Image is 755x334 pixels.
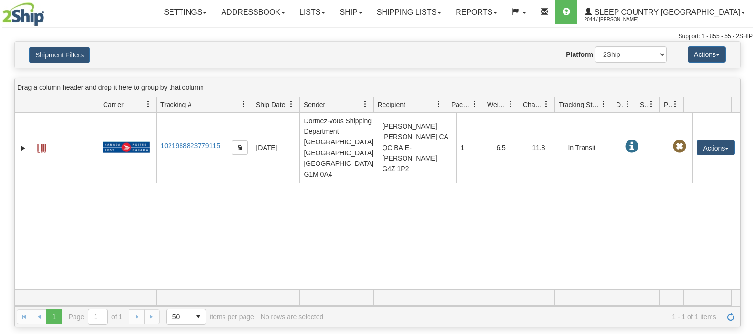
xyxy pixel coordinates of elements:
span: Tracking Status [559,100,600,109]
span: Charge [523,100,543,109]
span: 50 [172,312,185,322]
span: Page of 1 [69,309,123,325]
span: In Transit [625,140,638,153]
a: Weight filter column settings [502,96,519,112]
a: Shipment Issues filter column settings [643,96,659,112]
button: Shipment Filters [29,47,90,63]
iframe: chat widget [733,118,754,215]
a: Shipping lists [370,0,448,24]
td: 6.5 [492,113,528,183]
span: Delivery Status [616,100,624,109]
a: Reports [448,0,504,24]
span: Shipment Issues [640,100,648,109]
a: Delivery Status filter column settings [619,96,636,112]
a: Expand [19,143,28,153]
a: 1021988823779115 [160,142,220,150]
span: Sender [304,100,325,109]
input: Page 1 [88,309,107,324]
a: Recipient filter column settings [431,96,447,112]
a: Packages filter column settings [467,96,483,112]
a: Ship [332,0,369,24]
span: Ship Date [256,100,285,109]
div: No rows are selected [261,313,324,321]
span: Pickup Status [664,100,672,109]
span: Sleep Country [GEOGRAPHIC_DATA] [592,8,740,16]
a: Sleep Country [GEOGRAPHIC_DATA] 2044 / [PERSON_NAME] [577,0,752,24]
img: logo2044.jpg [2,2,44,26]
button: Actions [697,140,735,155]
button: Actions [688,46,726,63]
a: Tracking Status filter column settings [595,96,612,112]
a: Charge filter column settings [538,96,554,112]
a: Lists [292,0,332,24]
td: [PERSON_NAME] [PERSON_NAME] CA QC BAIE-[PERSON_NAME] G4Z 1P2 [378,113,456,183]
a: Tracking # filter column settings [235,96,252,112]
span: 2044 / [PERSON_NAME] [585,15,656,24]
div: Support: 1 - 855 - 55 - 2SHIP [2,32,753,41]
img: 20 - Canada Post [103,141,150,153]
td: 1 [456,113,492,183]
a: Ship Date filter column settings [283,96,299,112]
span: 1 - 1 of 1 items [330,313,716,321]
a: Addressbook [214,0,292,24]
span: Recipient [378,100,405,109]
a: Carrier filter column settings [140,96,156,112]
span: Page 1 [46,309,62,324]
a: Pickup Status filter column settings [667,96,683,112]
a: Sender filter column settings [357,96,373,112]
div: grid grouping header [15,78,740,97]
button: Copy to clipboard [232,140,248,155]
span: Packages [451,100,471,109]
span: Pickup Not Assigned [673,140,686,153]
span: Weight [487,100,507,109]
span: Carrier [103,100,124,109]
td: 11.8 [528,113,564,183]
a: Settings [157,0,214,24]
span: Page sizes drop down [166,309,206,325]
a: Refresh [723,309,738,324]
td: [DATE] [252,113,299,183]
td: In Transit [564,113,621,183]
span: select [191,309,206,324]
td: Dormez-vous Shipping Department [GEOGRAPHIC_DATA] [GEOGRAPHIC_DATA] [GEOGRAPHIC_DATA] G1M 0A4 [299,113,378,183]
span: items per page [166,309,254,325]
label: Platform [566,50,593,59]
span: Tracking # [160,100,191,109]
a: Label [37,140,46,155]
